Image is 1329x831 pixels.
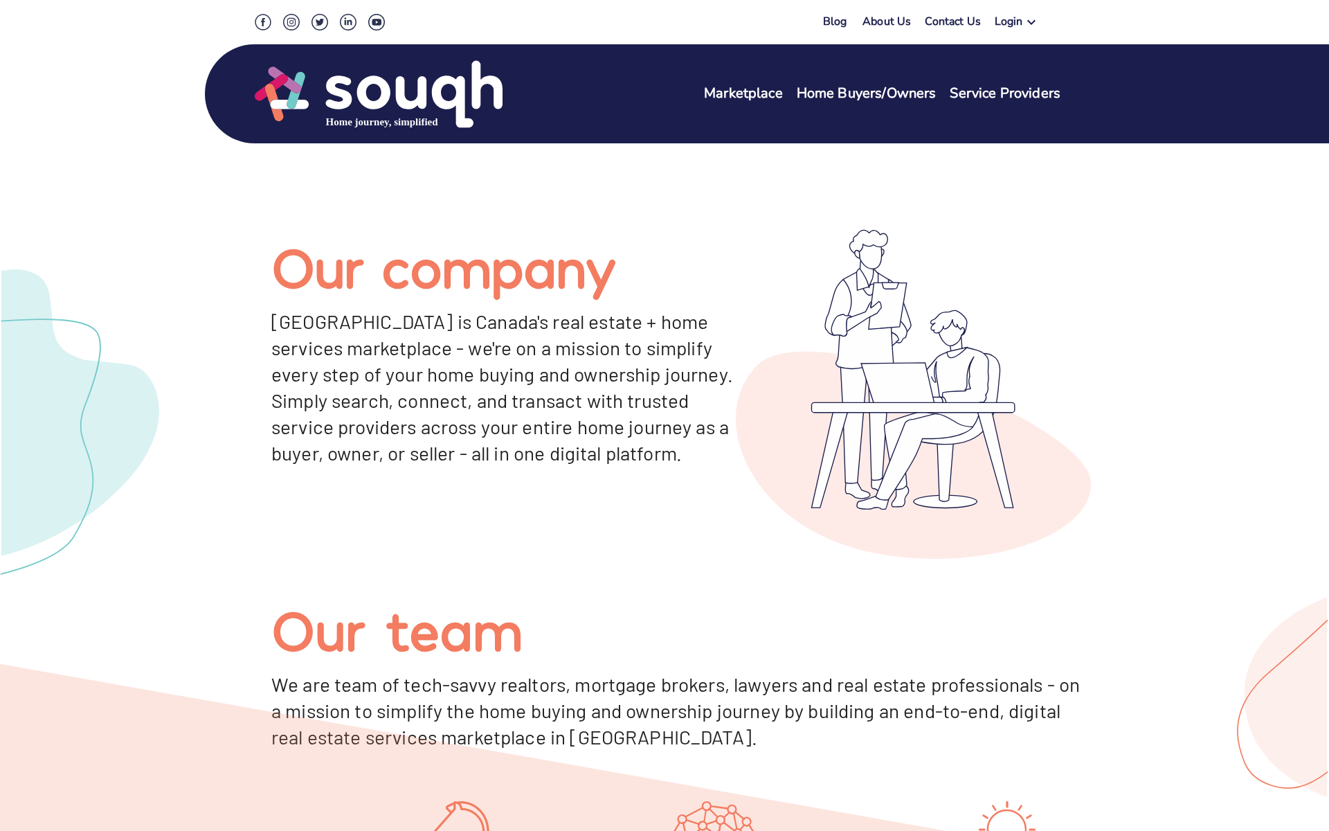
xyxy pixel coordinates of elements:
[995,14,1023,34] div: Login
[311,14,328,30] img: Twitter Social Icon
[283,14,300,30] img: Instagram Social Icon
[797,84,937,104] a: Home Buyers/Owners
[255,59,503,129] img: Souqh Logo
[238,671,1091,750] div: We are team of tech-savvy realtors, mortgage brokers, lawyers and real estate professionals - on ...
[238,603,523,654] div: Our team
[271,308,736,466] div: [GEOGRAPHIC_DATA] is Canada's real estate + home services marketplace - we're on a mission to sim...
[368,14,385,30] img: Youtube Social Icon
[271,240,736,292] h1: Our company
[340,14,356,30] img: LinkedIn Social Icon
[925,14,981,34] a: Contact Us
[736,229,1091,559] img: Digital Real Estate Services - Souqh
[862,14,911,34] a: About Us
[823,14,847,29] a: Blog
[704,84,783,104] a: Marketplace
[950,84,1060,104] a: Service Providers
[255,14,271,30] img: Facebook Social Icon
